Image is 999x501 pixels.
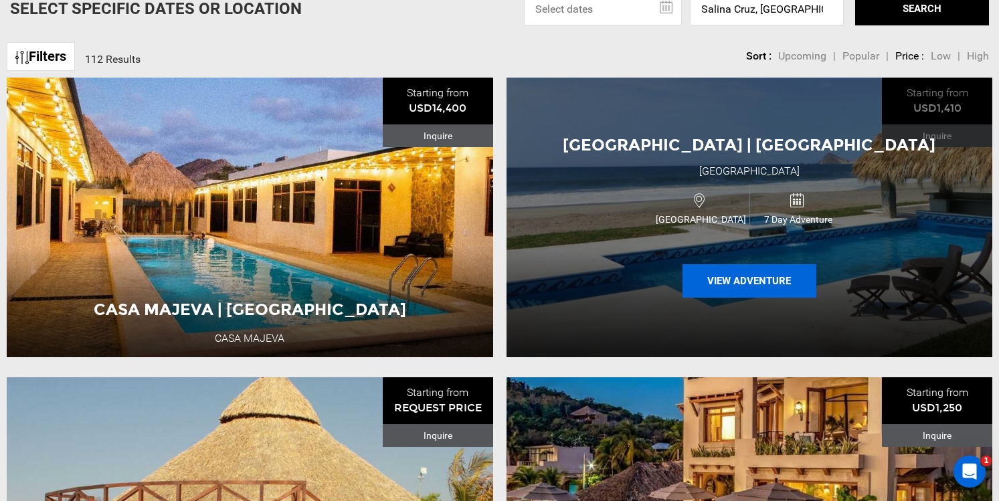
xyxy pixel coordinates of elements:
span: 1 [981,456,992,466]
span: [GEOGRAPHIC_DATA] | [GEOGRAPHIC_DATA] [563,135,935,155]
li: Price : [895,49,924,64]
span: [GEOGRAPHIC_DATA] [652,213,749,226]
span: Low [931,49,951,62]
a: Filters [7,42,75,71]
span: Upcoming [778,49,826,62]
li: | [833,49,836,64]
li: Sort : [746,49,771,64]
span: 112 Results [85,53,141,66]
iframe: Intercom live chat [953,456,986,488]
div: [GEOGRAPHIC_DATA] [699,164,800,179]
li: | [958,49,960,64]
span: High [967,49,989,62]
img: btn-icon.svg [15,51,29,64]
li: | [886,49,889,64]
button: View Adventure [683,264,816,298]
span: 7 Day Adventure [750,213,846,226]
span: Popular [842,49,879,62]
